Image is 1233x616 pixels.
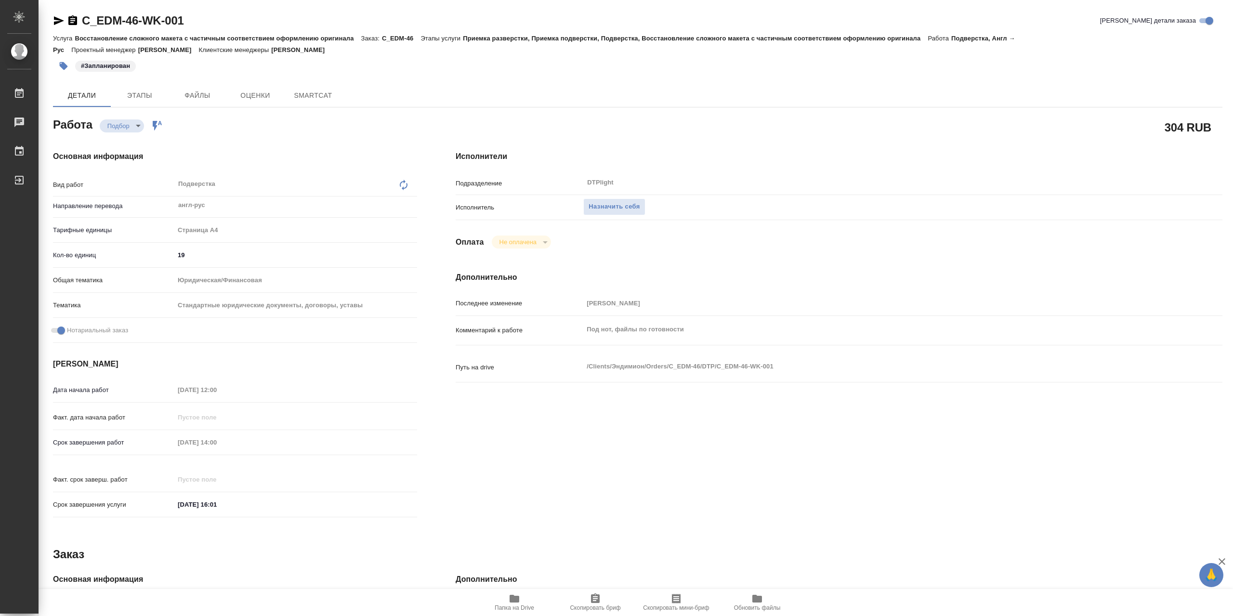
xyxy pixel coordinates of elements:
span: Этапы [117,90,163,102]
p: Общая тематика [53,275,174,285]
div: Страница А4 [174,222,417,238]
span: Скопировать бриф [570,604,620,611]
h4: Дополнительно [456,574,1222,585]
input: Пустое поле [174,383,259,397]
input: Пустое поле [174,435,259,449]
button: Скопировать ссылку [67,15,79,26]
p: [PERSON_NAME] [271,46,332,53]
p: Подразделение [456,179,583,188]
h4: Дополнительно [456,272,1222,283]
input: Пустое поле [583,296,1158,310]
button: Не оплачена [497,238,539,246]
textarea: /Clients/Эндимион/Orders/C_EDM-46/DTP/C_EDM-46-WK-001 [583,358,1158,375]
span: Обновить файлы [734,604,781,611]
button: Назначить себя [583,198,645,215]
button: Скопировать ссылку для ЯМессенджера [53,15,65,26]
span: Детали [59,90,105,102]
p: Кол-во единиц [53,250,174,260]
h2: Заказ [53,547,84,562]
span: Запланирован [74,61,137,69]
h4: Основная информация [53,574,417,585]
input: ✎ Введи что-нибудь [174,248,417,262]
a: C_EDM-46-WK-001 [82,14,184,27]
p: Факт. дата начала работ [53,413,174,422]
span: Назначить себя [589,201,640,212]
p: Заказ: [361,35,382,42]
textarea: Под нот, файлы по готовности [583,321,1158,338]
button: Обновить файлы [717,589,798,616]
p: Факт. срок заверш. работ [53,475,174,485]
p: [PERSON_NAME] [138,46,199,53]
p: Тематика [53,301,174,310]
span: SmartCat [290,90,336,102]
button: Добавить тэг [53,55,74,77]
p: Проектный менеджер [71,46,138,53]
h2: 304 RUB [1165,119,1211,135]
p: Исполнитель [456,203,583,212]
p: Этапы услуги [420,35,463,42]
button: 🙏 [1199,563,1223,587]
p: Тарифные единицы [53,225,174,235]
button: Папка на Drive [474,589,555,616]
p: Комментарий к работе [456,326,583,335]
span: 🙏 [1203,565,1220,585]
div: Юридическая/Финансовая [174,272,417,288]
span: Файлы [174,90,221,102]
h4: [PERSON_NAME] [53,358,417,370]
p: Услуга [53,35,75,42]
span: [PERSON_NAME] детали заказа [1100,16,1196,26]
p: C_EDM-46 [382,35,420,42]
h4: Оплата [456,236,484,248]
p: Восстановление сложного макета с частичным соответствием оформлению оригинала [75,35,361,42]
span: Нотариальный заказ [67,326,128,335]
div: Стандартные юридические документы, договоры, уставы [174,297,417,314]
input: Пустое поле [174,472,259,486]
button: Подбор [105,122,132,130]
button: Скопировать мини-бриф [636,589,717,616]
div: Подбор [100,119,144,132]
span: Папка на Drive [495,604,534,611]
input: Пустое поле [174,410,259,424]
input: ✎ Введи что-нибудь [174,498,259,511]
p: Дата начала работ [53,385,174,395]
p: Срок завершения услуги [53,500,174,510]
button: Скопировать бриф [555,589,636,616]
p: Работа [928,35,951,42]
h4: Основная информация [53,151,417,162]
p: #Запланирован [81,61,130,71]
p: Последнее изменение [456,299,583,308]
span: Оценки [232,90,278,102]
p: Путь на drive [456,363,583,372]
span: Скопировать мини-бриф [643,604,709,611]
h2: Работа [53,115,92,132]
p: Срок завершения работ [53,438,174,447]
p: Вид работ [53,180,174,190]
p: Приемка разверстки, Приемка подверстки, Подверстка, Восстановление сложного макета с частичным со... [463,35,928,42]
h4: Исполнители [456,151,1222,162]
p: Клиентские менеджеры [199,46,272,53]
div: Подбор [492,236,551,249]
p: Направление перевода [53,201,174,211]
